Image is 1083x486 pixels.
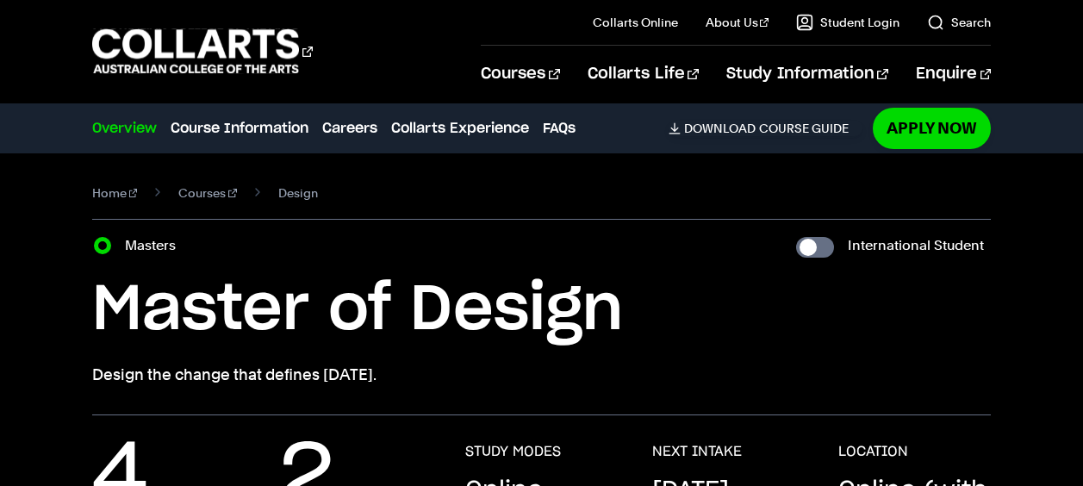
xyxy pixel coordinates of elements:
[171,118,308,139] a: Course Information
[92,27,313,76] div: Go to homepage
[92,271,991,349] h1: Master of Design
[92,118,157,139] a: Overview
[125,234,186,258] label: Masters
[916,46,991,103] a: Enquire
[669,121,862,136] a: DownloadCourse Guide
[848,234,984,258] label: International Student
[838,443,908,460] h3: LOCATION
[481,46,559,103] a: Courses
[726,46,888,103] a: Study Information
[543,118,576,139] a: FAQs
[927,14,991,31] a: Search
[278,181,318,205] span: Design
[465,443,561,460] h3: STUDY MODES
[706,14,769,31] a: About Us
[92,363,991,387] p: Design the change that defines [DATE].
[593,14,678,31] a: Collarts Online
[322,118,377,139] a: Careers
[684,121,756,136] span: Download
[873,108,991,148] a: Apply Now
[652,443,742,460] h3: NEXT INTAKE
[588,46,699,103] a: Collarts Life
[92,181,138,205] a: Home
[391,118,529,139] a: Collarts Experience
[796,14,899,31] a: Student Login
[178,181,237,205] a: Courses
